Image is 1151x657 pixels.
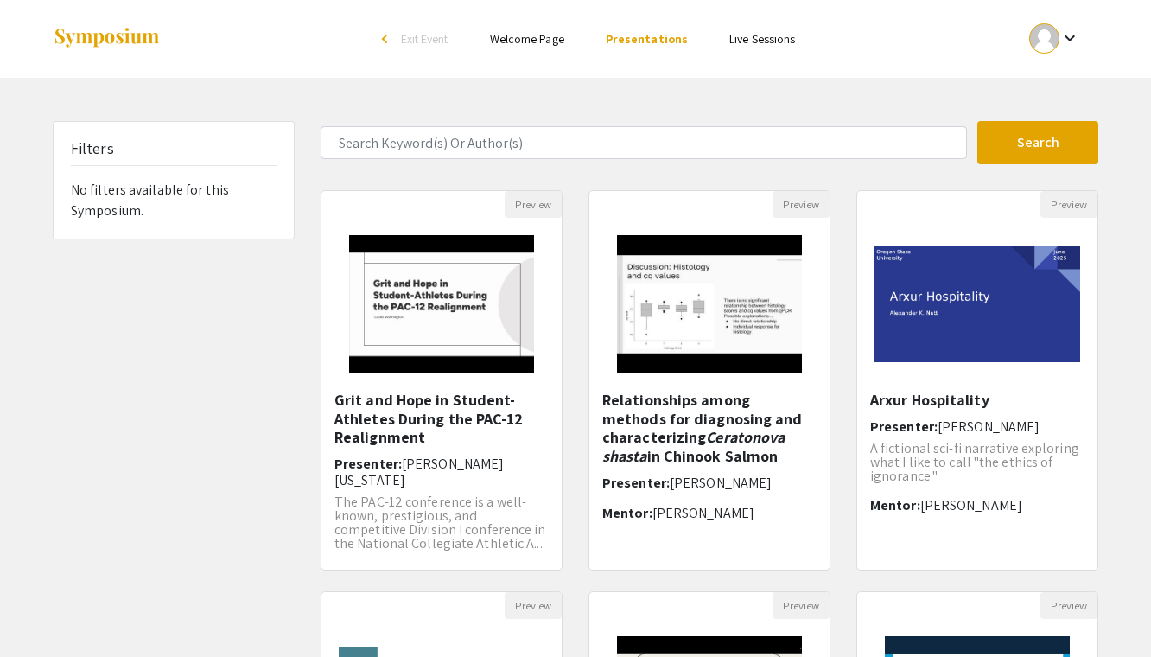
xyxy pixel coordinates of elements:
a: Live Sessions [729,31,795,47]
a: Presentations [606,31,688,47]
input: Search Keyword(s) Or Author(s) [321,126,967,159]
iframe: Chat [13,579,73,644]
img: <p>Arxur Hospitality</p> [857,229,1097,380]
h5: Arxur Hospitality [870,391,1084,410]
button: Expand account dropdown [1011,19,1098,58]
div: Open Presentation <p>Arxur Hospitality</p> [856,190,1098,571]
span: [PERSON_NAME] [652,504,754,522]
span: [PERSON_NAME] [670,474,772,492]
div: Open Presentation <p><strong style="background-color: transparent; color: rgb(10, 10, 10);">Relat... [588,190,830,571]
button: Preview [773,191,830,218]
h5: Filters [71,139,114,158]
span: Mentor: [602,504,652,522]
span: Mentor: [870,496,920,514]
button: Search [977,121,1098,164]
img: <p>Grit and Hope in Student-Athletes During the PAC-12 Realignment</p> [332,218,550,391]
div: No filters available for this Symposium. [54,122,294,239]
div: Open Presentation <p>Grit and Hope in Student-Athletes During the PAC-12 Realignment</p> [321,190,563,571]
span: [PERSON_NAME] [938,418,1040,436]
button: Preview [1040,592,1097,619]
mat-icon: Expand account dropdown [1059,28,1080,48]
button: Preview [505,592,562,619]
img: <p><strong style="background-color: transparent; color: rgb(10, 10, 10);">Relationships among met... [600,218,818,391]
button: Preview [1040,191,1097,218]
span: [PERSON_NAME][US_STATE] [334,455,504,489]
p: A fictional sci-fi narrative exploring what I like to call "the ethics of ignorance." [870,442,1084,483]
h6: Presenter: [602,475,817,491]
button: Preview [505,191,562,218]
h5: Relationships among methods for diagnosing and characterizing in Chinook Salmon [602,391,817,465]
em: Ceratonova shasta [602,427,785,466]
h5: Grit and Hope in Student-Athletes During the PAC-12 Realignment [334,391,549,447]
div: arrow_back_ios [382,34,392,44]
img: Symposium by ForagerOne [53,27,161,50]
span: [PERSON_NAME] [920,496,1022,514]
a: Welcome Page [490,31,564,47]
span: Exit Event [401,31,448,47]
h6: Presenter: [870,418,1084,435]
p: The PAC-12 conference is a well-known, prestigious, and competitive Division I conference in the ... [334,495,549,551]
button: Preview [773,592,830,619]
h6: Presenter: [334,456,549,488]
